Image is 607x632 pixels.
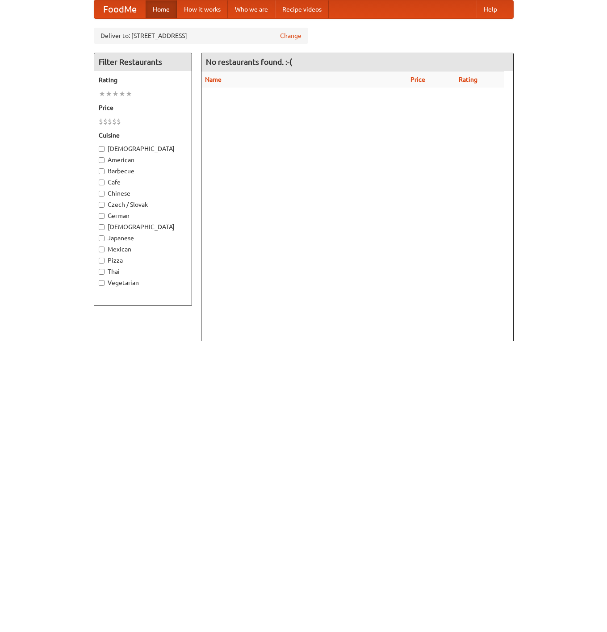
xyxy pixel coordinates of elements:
[99,168,105,174] input: Barbecue
[275,0,329,18] a: Recipe videos
[146,0,177,18] a: Home
[112,117,117,126] li: $
[99,200,187,209] label: Czech / Slovak
[99,269,105,275] input: Thai
[99,191,105,197] input: Chinese
[99,146,105,152] input: [DEMOGRAPHIC_DATA]
[105,89,112,99] li: ★
[126,89,132,99] li: ★
[99,258,105,264] input: Pizza
[99,103,187,112] h5: Price
[94,28,308,44] div: Deliver to: [STREET_ADDRESS]
[99,222,187,231] label: [DEMOGRAPHIC_DATA]
[459,76,477,83] a: Rating
[99,213,105,219] input: German
[206,58,292,66] ng-pluralize: No restaurants found. :-(
[99,211,187,220] label: German
[99,178,187,187] label: Cafe
[108,117,112,126] li: $
[410,76,425,83] a: Price
[99,224,105,230] input: [DEMOGRAPHIC_DATA]
[99,75,187,84] h5: Rating
[99,256,187,265] label: Pizza
[99,144,187,153] label: [DEMOGRAPHIC_DATA]
[99,267,187,276] label: Thai
[119,89,126,99] li: ★
[103,117,108,126] li: $
[205,76,222,83] a: Name
[477,0,504,18] a: Help
[228,0,275,18] a: Who we are
[99,89,105,99] li: ★
[99,202,105,208] input: Czech / Slovak
[99,189,187,198] label: Chinese
[94,53,192,71] h4: Filter Restaurants
[112,89,119,99] li: ★
[99,155,187,164] label: American
[99,280,105,286] input: Vegetarian
[99,157,105,163] input: American
[99,180,105,185] input: Cafe
[117,117,121,126] li: $
[99,278,187,287] label: Vegetarian
[99,131,187,140] h5: Cuisine
[99,117,103,126] li: $
[99,167,187,176] label: Barbecue
[99,247,105,252] input: Mexican
[99,235,105,241] input: Japanese
[177,0,228,18] a: How it works
[99,245,187,254] label: Mexican
[94,0,146,18] a: FoodMe
[280,31,301,40] a: Change
[99,234,187,243] label: Japanese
